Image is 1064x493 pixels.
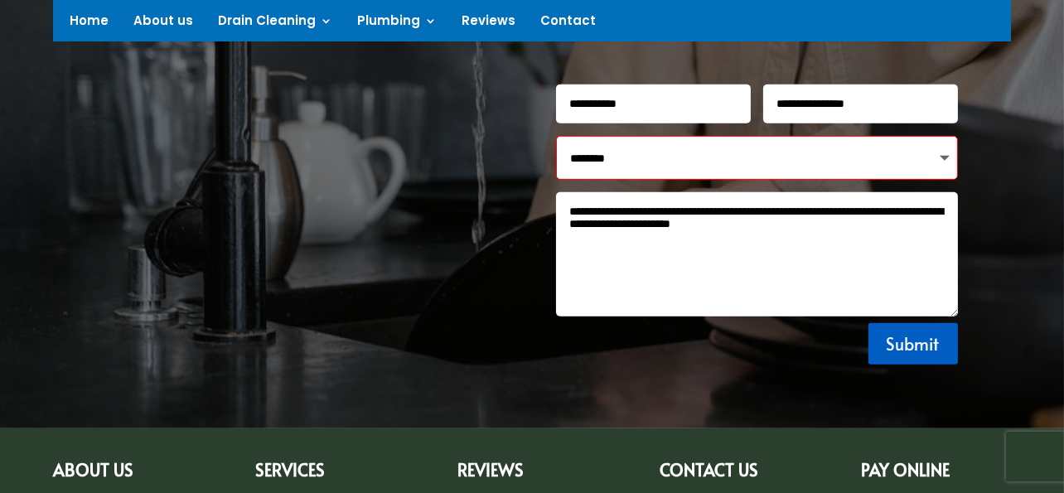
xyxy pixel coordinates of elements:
h2: PAY ONLINE [861,462,1010,487]
a: About us [133,15,193,33]
a: Contact [540,15,596,33]
a: Plumbing [357,15,437,33]
a: Drain Cleaning [218,15,332,33]
h2: CONTACT US [660,462,809,487]
a: Reviews [462,15,515,33]
h2: ABOUT US [53,462,202,487]
h2: Reviews [457,462,607,487]
button: Submit [868,323,958,365]
a: Home [70,15,109,33]
h2: Services [255,462,404,487]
